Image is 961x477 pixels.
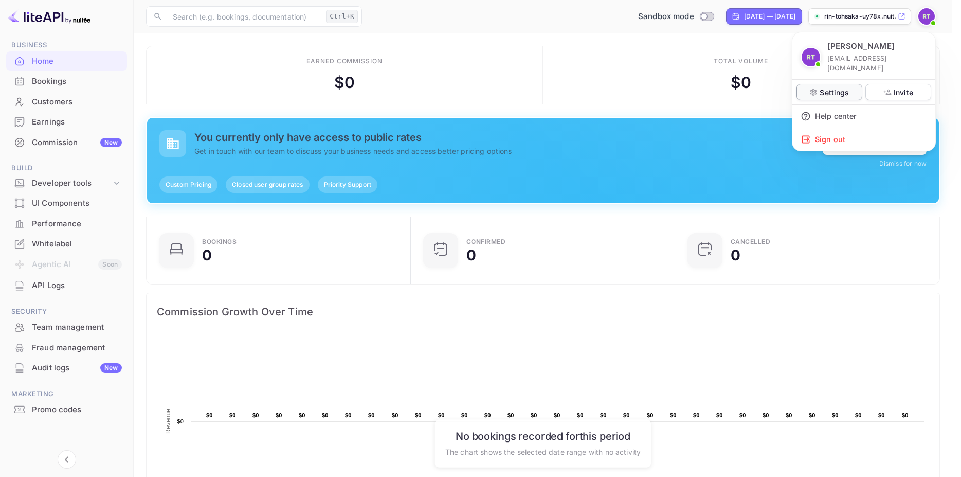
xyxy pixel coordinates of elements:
[827,54,927,73] p: [EMAIL_ADDRESS][DOMAIN_NAME]
[820,87,849,98] p: Settings
[802,48,820,66] img: rin tohsaka
[827,41,895,52] p: [PERSON_NAME]
[792,128,935,151] div: Sign out
[792,105,935,128] div: Help center
[894,87,913,98] p: Invite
